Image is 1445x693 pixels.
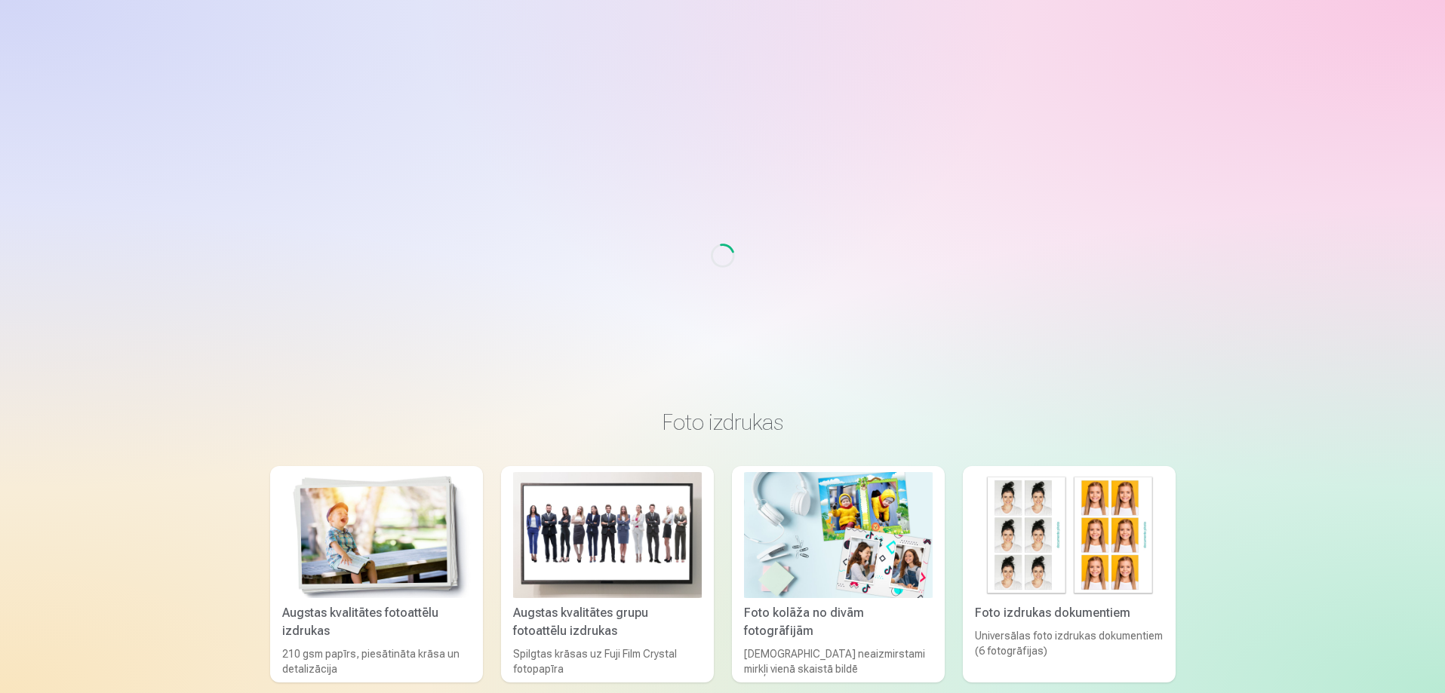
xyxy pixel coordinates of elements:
a: Augstas kvalitātes fotoattēlu izdrukasAugstas kvalitātes fotoattēlu izdrukas210 gsm papīrs, piesā... [270,466,483,682]
img: Foto izdrukas dokumentiem [975,472,1164,598]
div: [DEMOGRAPHIC_DATA] neaizmirstami mirkļi vienā skaistā bildē [738,646,939,676]
img: Augstas kvalitātes fotoattēlu izdrukas [282,472,471,598]
img: Augstas kvalitātes grupu fotoattēlu izdrukas [513,472,702,598]
a: Augstas kvalitātes grupu fotoattēlu izdrukasAugstas kvalitātes grupu fotoattēlu izdrukasSpilgtas ... [501,466,714,682]
div: Foto kolāža no divām fotogrāfijām [738,604,939,640]
div: Augstas kvalitātes fotoattēlu izdrukas [276,604,477,640]
div: Foto izdrukas dokumentiem [969,604,1170,622]
a: Foto izdrukas dokumentiemFoto izdrukas dokumentiemUniversālas foto izdrukas dokumentiem (6 fotogr... [963,466,1176,682]
a: Foto kolāža no divām fotogrāfijāmFoto kolāža no divām fotogrāfijām[DEMOGRAPHIC_DATA] neaizmirstam... [732,466,945,682]
div: Spilgtas krāsas uz Fuji Film Crystal fotopapīra [507,646,708,676]
div: Augstas kvalitātes grupu fotoattēlu izdrukas [507,604,708,640]
h3: Foto izdrukas [282,409,1164,436]
img: Foto kolāža no divām fotogrāfijām [744,472,933,598]
div: 210 gsm papīrs, piesātināta krāsa un detalizācija [276,646,477,676]
div: Universālas foto izdrukas dokumentiem (6 fotogrāfijas) [969,628,1170,676]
